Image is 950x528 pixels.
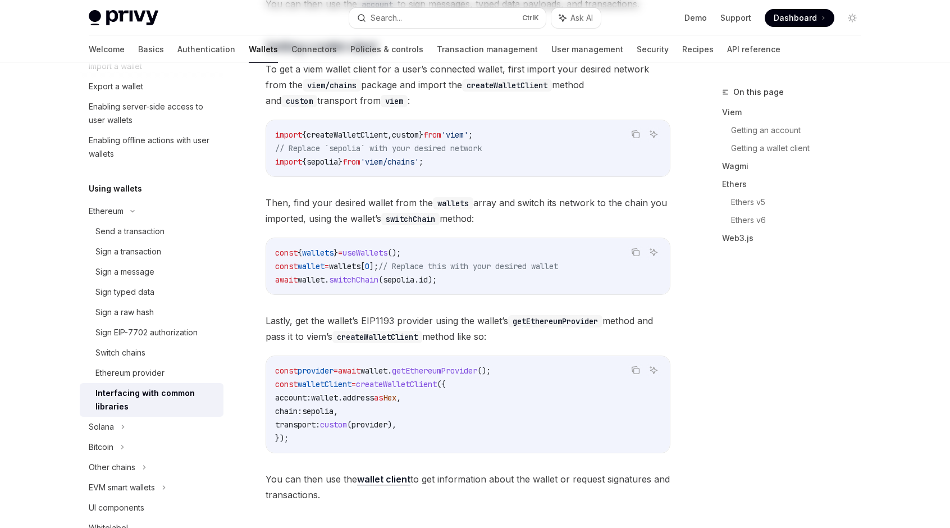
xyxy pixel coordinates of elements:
[522,13,539,22] span: Ctrl K
[275,275,298,285] span: await
[720,12,751,24] a: Support
[302,130,307,140] span: {
[468,130,473,140] span: ;
[414,275,419,285] span: .
[334,248,338,258] span: }
[89,204,124,218] div: Ethereum
[302,248,334,258] span: wallets
[329,261,360,271] span: wallets
[80,343,223,363] a: Switch chains
[80,363,223,383] a: Ethereum provider
[342,248,387,258] span: useWallets
[275,248,298,258] span: const
[646,363,661,377] button: Ask AI
[437,379,446,389] span: ({
[298,261,325,271] span: wallet
[727,36,780,63] a: API reference
[275,143,482,153] span: // Replace `sepolia` with your desired network
[628,127,643,142] button: Copy the contents from the code block
[351,420,387,430] span: provider
[419,157,423,167] span: ;
[477,366,491,376] span: ();
[89,10,158,26] img: light logo
[682,36,714,63] a: Recipes
[329,275,378,285] span: switchChain
[551,8,601,28] button: Ask AI
[731,121,870,139] a: Getting an account
[437,36,538,63] a: Transaction management
[80,322,223,343] a: Sign EIP-7702 authorization
[628,245,643,260] button: Copy the contents from the code block
[357,474,410,485] strong: wallet client
[387,130,392,140] span: ,
[371,11,402,25] div: Search...
[334,366,338,376] span: =
[80,76,223,97] a: Export a wallet
[275,393,311,403] span: account:
[342,157,360,167] span: from
[89,134,217,161] div: Enabling offline actions with user wallets
[177,36,235,63] a: Authentication
[298,366,334,376] span: provider
[95,326,198,339] div: Sign EIP-7702 authorization
[338,248,342,258] span: =
[381,213,440,225] code: switchChain
[356,379,437,389] span: createWalletClient
[95,265,154,279] div: Sign a message
[342,393,374,403] span: address
[275,433,289,443] span: });
[302,157,307,167] span: {
[89,501,144,515] div: UI components
[349,8,546,28] button: Search...CtrlK
[628,363,643,377] button: Copy the contents from the code block
[95,306,154,319] div: Sign a raw hash
[462,79,552,92] code: createWalletClient
[320,420,347,430] span: custom
[95,366,165,380] div: Ethereum provider
[383,393,396,403] span: Hex
[281,95,317,107] code: custom
[80,383,223,417] a: Interfacing with common libraries
[307,130,387,140] span: createWalletClient
[551,36,623,63] a: User management
[381,95,408,107] code: viem
[646,245,661,260] button: Ask AI
[89,461,135,474] div: Other chains
[95,386,217,413] div: Interfacing with common libraries
[80,262,223,282] a: Sign a message
[733,85,784,99] span: On this page
[275,406,302,416] span: chain:
[89,100,217,127] div: Enabling server-side access to user wallets
[291,36,337,63] a: Connectors
[80,282,223,302] a: Sign typed data
[338,366,360,376] span: await
[89,80,143,93] div: Export a wallet
[80,302,223,322] a: Sign a raw hash
[266,313,670,344] span: Lastly, get the wallet’s EIP1193 provider using the wallet’s method and pass it to viem’s method ...
[266,61,670,108] span: To get a viem wallet client for a user’s connected wallet, first import your desired network from...
[275,157,302,167] span: import
[302,406,334,416] span: sepolia
[508,315,602,327] code: getEthereumProvider
[350,36,423,63] a: Policies & controls
[365,261,369,271] span: 0
[351,379,356,389] span: =
[95,285,154,299] div: Sign typed data
[338,393,342,403] span: .
[80,130,223,164] a: Enabling offline actions with user wallets
[387,420,396,430] span: ),
[80,498,223,518] a: UI components
[95,346,145,359] div: Switch chains
[731,139,870,157] a: Getting a wallet client
[684,12,707,24] a: Demo
[570,12,593,24] span: Ask AI
[89,481,155,494] div: EVM smart wallets
[80,242,223,262] a: Sign a transaction
[95,225,165,238] div: Send a transaction
[387,248,401,258] span: ();
[731,193,870,211] a: Ethers v5
[89,36,125,63] a: Welcome
[387,366,392,376] span: .
[722,229,870,247] a: Web3.js
[369,261,378,271] span: ];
